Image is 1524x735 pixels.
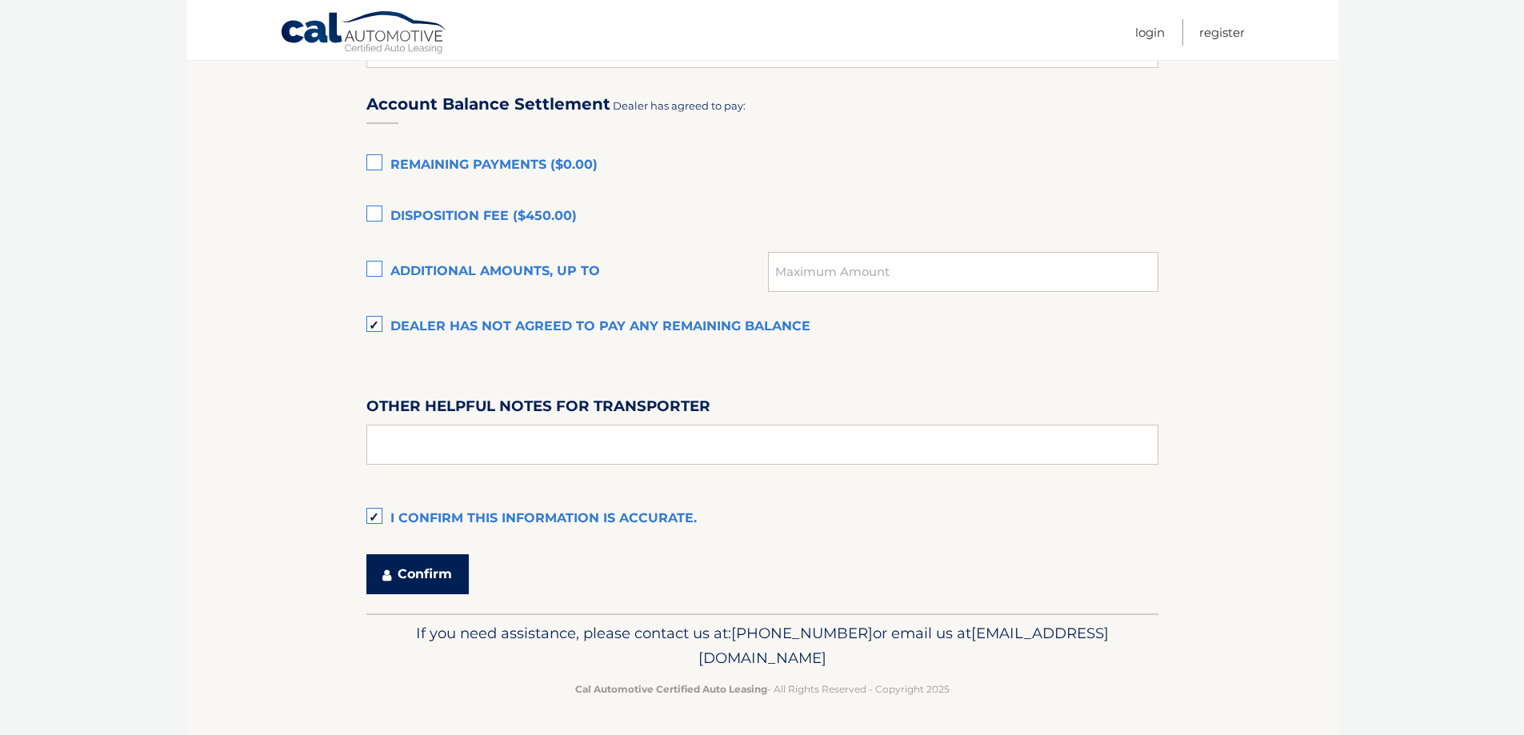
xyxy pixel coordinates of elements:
a: Register [1199,19,1245,46]
label: Other helpful notes for transporter [366,394,710,424]
label: Disposition Fee ($450.00) [366,201,1158,233]
label: Remaining Payments ($0.00) [366,150,1158,182]
p: - All Rights Reserved - Copyright 2025 [377,681,1148,697]
h3: Account Balance Settlement [366,94,610,114]
p: If you need assistance, please contact us at: or email us at [377,621,1148,672]
button: Confirm [366,554,469,594]
a: Cal Automotive [280,10,448,57]
label: I confirm this information is accurate. [366,503,1158,535]
label: Dealer has not agreed to pay any remaining balance [366,311,1158,343]
label: Additional amounts, up to [366,256,769,288]
a: Login [1135,19,1165,46]
span: Dealer has agreed to pay: [613,99,746,112]
span: [PHONE_NUMBER] [731,624,873,642]
input: Maximum Amount [768,252,1158,292]
strong: Cal Automotive Certified Auto Leasing [575,683,767,695]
